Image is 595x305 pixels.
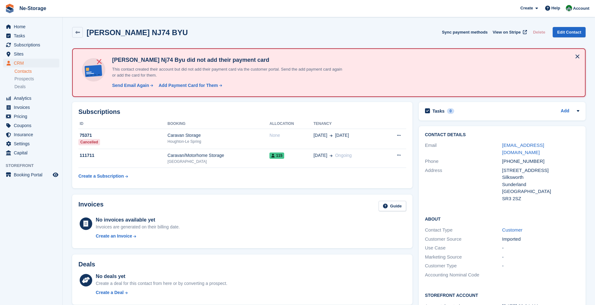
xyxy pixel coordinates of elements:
span: Home [14,22,51,31]
a: menu [3,31,59,40]
a: menu [3,130,59,139]
a: Deals [14,83,59,90]
a: menu [3,22,59,31]
a: menu [3,40,59,49]
div: [STREET_ADDRESS] [502,167,579,174]
h2: Subscriptions [78,108,406,115]
div: Create an Invoice [96,233,132,239]
h2: Contact Details [425,132,579,137]
a: Create an Invoice [96,233,180,239]
div: Create a Deal [96,289,124,296]
a: menu [3,103,59,112]
span: Invoices [14,103,51,112]
a: menu [3,94,59,103]
div: 111711 [78,152,167,159]
span: Booking Portal [14,170,51,179]
span: Analytics [14,94,51,103]
span: [DATE] [335,132,349,139]
div: Create a Subscription [78,173,124,179]
button: Delete [530,27,548,37]
div: Email [425,142,502,156]
div: Create a deal for this contact from here or by converting a prospect. [96,280,227,287]
a: Prospects [14,76,59,82]
div: [GEOGRAPHIC_DATA] [502,188,579,195]
span: Tasks [14,31,51,40]
h2: About [425,216,579,222]
span: Ongoing [335,153,352,158]
div: Contact Type [425,227,502,234]
span: Storefront [6,163,62,169]
h2: Invoices [78,201,104,211]
span: Account [573,5,589,12]
div: Send Email Again [112,82,149,89]
a: menu [3,148,59,157]
span: Capital [14,148,51,157]
a: Ne-Storage [17,3,49,13]
img: no-card-linked-e7822e413c904bf8b177c4d89f31251c4716f9871600ec3ca5bfc59e148c83f4.svg [80,56,107,83]
div: [GEOGRAPHIC_DATA] [167,159,269,164]
a: Contacts [14,68,59,74]
div: SR3 2SZ [502,195,579,202]
div: Sunderland [502,181,579,188]
span: Subscriptions [14,40,51,49]
div: Add Payment Card for Them [159,82,218,89]
span: 115 [269,152,284,159]
span: Prospects [14,76,34,82]
a: View on Stripe [490,27,528,37]
a: Edit Contact [553,27,586,37]
span: [DATE] [313,132,327,139]
h2: Deals [78,261,95,268]
div: 0 [447,108,454,114]
div: Accounting Nominal Code [425,271,502,279]
a: menu [3,50,59,58]
div: Cancelled [78,139,100,145]
div: Houghton-Le Spring [167,139,269,144]
div: - [502,254,579,261]
span: CRM [14,59,51,67]
img: stora-icon-8386f47178a22dfd0bd8f6a31ec36ba5ce8667c1dd55bd0f319d3a0aa187defe.svg [5,4,14,13]
a: menu [3,112,59,121]
span: Insurance [14,130,51,139]
div: 75371 [78,132,167,139]
div: Imported [502,236,579,243]
a: menu [3,170,59,179]
div: Silksworth [502,174,579,181]
h2: Storefront Account [425,292,579,298]
span: Deals [14,84,26,90]
th: ID [78,119,167,129]
div: [PHONE_NUMBER] [502,158,579,165]
th: Allocation [269,119,313,129]
div: Caravan/Motorhome Storage [167,152,269,159]
a: Create a Deal [96,289,227,296]
div: Invoices are generated on their billing date. [96,224,180,230]
a: Guide [379,201,406,211]
div: - [502,244,579,252]
a: menu [3,59,59,67]
span: Pricing [14,112,51,121]
a: menu [3,139,59,148]
div: - [502,262,579,270]
span: [DATE] [313,152,327,159]
a: Add [561,108,569,115]
div: Customer Source [425,236,502,243]
span: Settings [14,139,51,148]
h4: [PERSON_NAME] Nj74 Byu did not add their payment card [109,56,345,64]
h2: Tasks [433,108,445,114]
span: Sites [14,50,51,58]
div: Marketing Source [425,254,502,261]
a: menu [3,121,59,130]
a: Customer [502,227,523,233]
span: Create [520,5,533,11]
div: None [269,132,313,139]
h2: [PERSON_NAME] NJ74 BYU [87,28,188,37]
div: No invoices available yet [96,216,180,224]
span: View on Stripe [493,29,521,35]
div: Caravan Storage [167,132,269,139]
th: Tenancy [313,119,382,129]
p: This contact created their account but did not add their payment card via the customer portal. Se... [109,66,345,78]
div: Phone [425,158,502,165]
div: Address [425,167,502,202]
a: Create a Subscription [78,170,128,182]
a: [EMAIL_ADDRESS][DOMAIN_NAME] [502,142,544,155]
span: Coupons [14,121,51,130]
